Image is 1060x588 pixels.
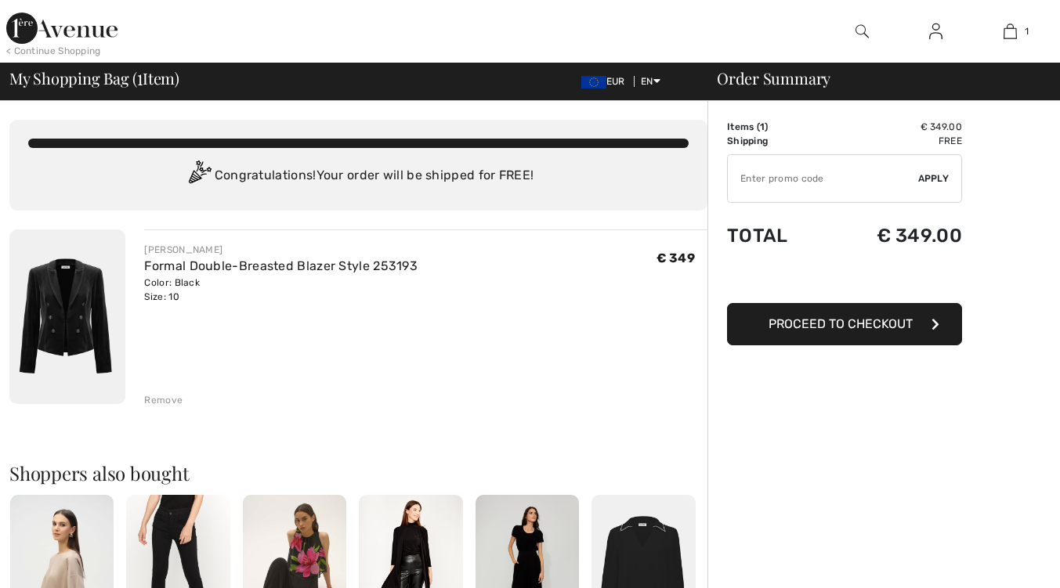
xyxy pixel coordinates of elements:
input: Promo code [728,155,918,202]
td: Items ( ) [727,120,824,134]
div: Color: Black Size: 10 [144,276,418,304]
img: 1ère Avenue [6,13,118,44]
iframe: PayPal [727,262,962,298]
img: My Info [929,22,942,41]
a: Sign In [917,22,955,41]
span: € 349 [657,251,696,265]
td: Total [727,209,824,262]
img: My Bag [1004,22,1017,41]
h2: Shoppers also bought [9,464,707,482]
img: Formal Double-Breasted Blazer Style 253193 [9,229,125,404]
a: Formal Double-Breasted Blazer Style 253193 [144,258,418,273]
img: search the website [856,22,869,41]
div: < Continue Shopping [6,44,101,58]
a: 1 [974,22,1047,41]
div: [PERSON_NAME] [144,243,418,257]
span: 1 [137,67,143,87]
div: Congratulations! Your order will be shipped for FREE! [28,161,689,192]
span: My Shopping Bag ( Item) [9,70,179,86]
span: 1 [1025,24,1029,38]
span: 1 [760,121,765,132]
td: Shipping [727,134,824,148]
td: € 349.00 [824,209,962,262]
span: Apply [918,171,950,186]
span: EUR [581,76,631,87]
td: € 349.00 [824,120,962,134]
img: Euro [581,76,606,88]
span: Proceed to Checkout [769,316,913,331]
button: Proceed to Checkout [727,303,962,345]
div: Order Summary [698,70,1051,86]
div: Remove [144,393,183,407]
span: EN [641,76,660,87]
img: Congratulation2.svg [183,161,215,192]
td: Free [824,134,962,148]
